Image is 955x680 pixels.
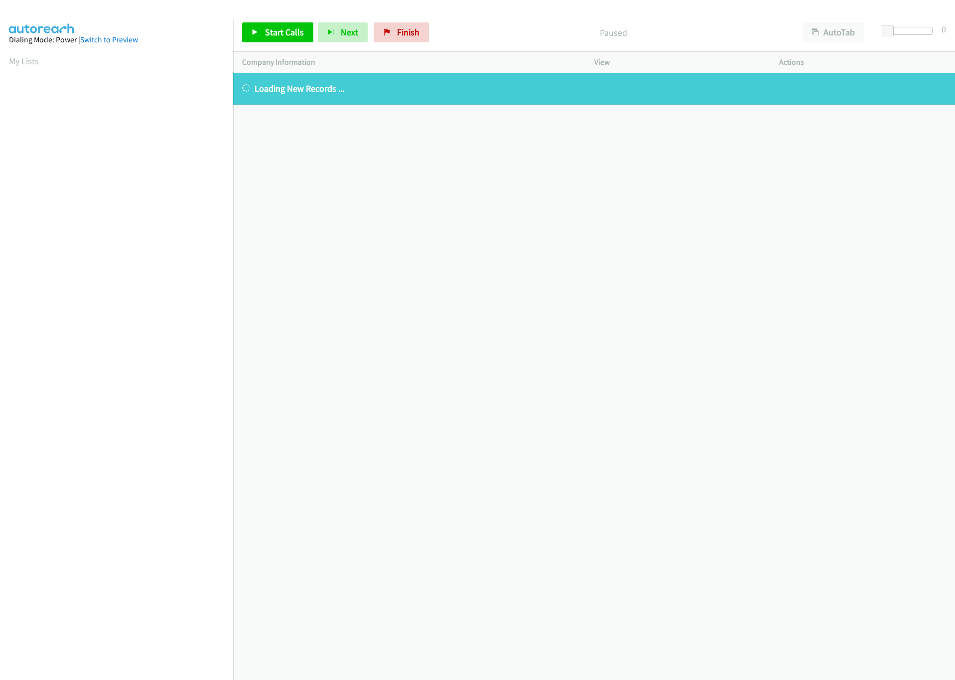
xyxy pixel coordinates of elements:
[942,22,946,36] div: 0
[397,26,419,38] span: Finish
[242,82,946,95] p: Loading New Records ...
[442,26,785,39] p: Paused
[9,34,224,46] div: Dialing Mode: Power |
[9,55,39,67] a: My Lists
[887,27,933,35] div: Delay between calls (in seconds)
[779,56,946,68] p: Actions
[594,56,761,68] p: View
[374,22,429,42] a: Finish
[803,22,864,42] button: AutoTab
[9,77,233,550] iframe: Dialpad
[242,56,576,68] p: Company Information
[318,22,368,42] button: Next
[242,22,313,42] a: Start Calls
[265,26,304,38] span: Start Calls
[341,26,358,38] span: Next
[80,35,138,44] a: Switch to Preview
